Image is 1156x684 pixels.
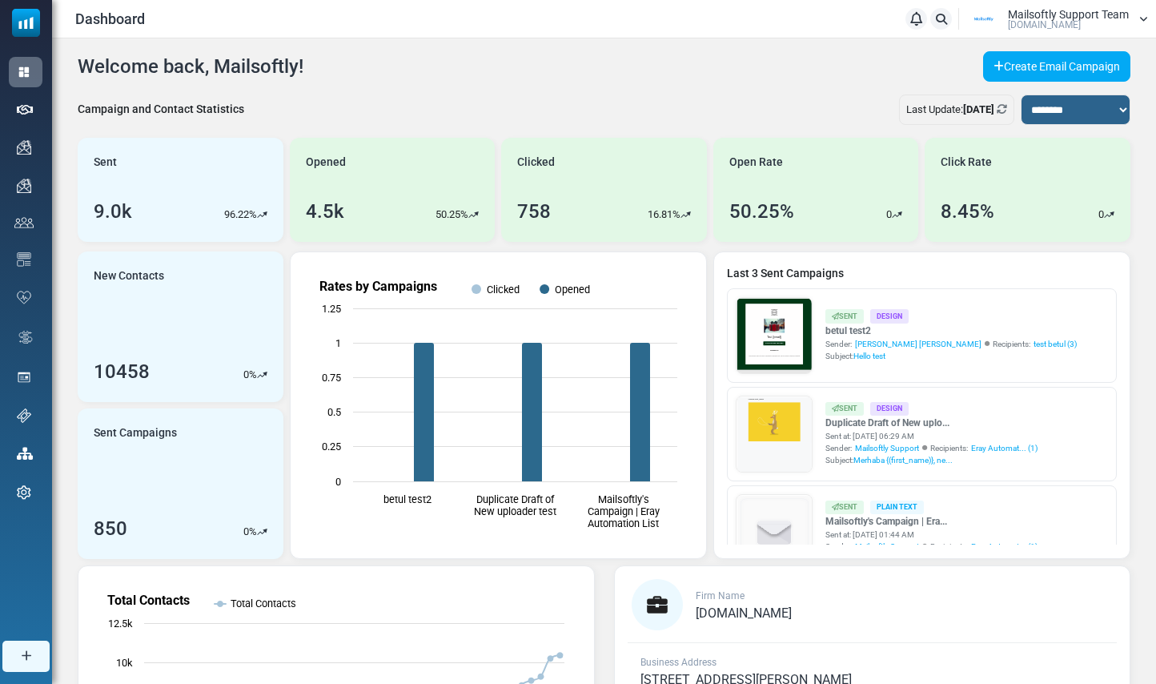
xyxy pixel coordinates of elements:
img: campaigns-icon.png [17,179,31,193]
span: [DOMAIN_NAME] [1008,20,1081,30]
b: [DATE] [963,103,994,115]
text: Duplicate Draft of New uploader test [474,493,556,517]
a: Create Email Campaign [983,51,1130,82]
div: Last Update: [899,95,1014,125]
img: support-icon.svg [17,408,31,423]
h1: Test {(email)} [72,278,480,303]
text: 0.5 [327,406,341,418]
text: Mailsoftly's Campaign | Eray Automation List [587,493,659,529]
span: Mailsoftly Support [855,541,919,553]
img: dashboard-icon-active.svg [17,65,31,79]
div: % [243,367,267,383]
span: [PERSON_NAME] [PERSON_NAME] [855,338,981,350]
a: Shop Now and Save Big! [195,318,359,348]
p: 0 [243,524,249,540]
img: campaigns-icon.png [17,140,31,155]
text: Rates by Campaigns [319,279,437,294]
img: domain-health-icon.svg [17,291,31,304]
h4: Welcome back, Mailsoftly! [78,55,303,78]
p: 0 [1098,207,1104,223]
div: Sent [825,501,864,514]
img: User Logo [964,7,1004,31]
img: landing_pages.svg [17,370,31,384]
text: Total Contacts [231,597,296,610]
div: 8.45% [941,197,994,226]
a: [DOMAIN_NAME] [696,607,792,620]
span: Sent [94,154,117,171]
div: Sender: Recipients: [825,442,1038,454]
a: test betul (3) [1034,338,1077,350]
text: 10k [116,657,133,669]
a: Duplicate Draft of New uplo... [825,416,1038,430]
span: Dashboard [75,8,145,30]
a: Mailsoftly's Campaign | Era... [825,514,1038,529]
div: 850 [94,514,127,543]
span: Mailsoftly Support [855,442,919,454]
text: betul test2 [383,493,431,505]
span: Mailsoftly Support Team [1008,9,1129,20]
div: Campaign and Contact Statistics [78,101,244,118]
span: Firm Name [696,590,745,602]
div: Sender: Recipients: [825,541,1038,553]
div: Subject: [825,350,1077,362]
p: 16.81% [648,207,680,223]
text: Total Contacts [107,593,190,608]
text: 0.25 [322,441,341,453]
svg: Rates by Campaigns [303,265,693,545]
a: Refresh Stats [997,103,1007,115]
text: 0.75 [322,372,341,384]
div: Sent [825,309,864,323]
p: Merhaba {(first_name)} [84,8,468,24]
text: Opened [555,284,590,296]
a: betul test2 [825,324,1077,338]
span: New Contacts [94,268,164,284]
div: Sent at: [DATE] 01:44 AM [825,529,1038,541]
span: Hello test [853,352,885,360]
span: Click Rate [941,154,992,171]
text: 0 [335,476,341,488]
span: Opened [306,154,346,171]
div: Sent [825,402,864,416]
span: Open Rate [729,154,783,171]
span: Business Address [640,657,716,668]
div: 50.25% [729,197,794,226]
div: 4.5k [306,197,344,226]
text: 1 [335,337,341,349]
div: Sent at: [DATE] 06:29 AM [825,430,1038,442]
span: [DOMAIN_NAME] [696,606,792,621]
strong: Shop Now and Save Big! [211,326,343,339]
div: Subject: [825,454,1038,466]
img: settings-icon.svg [17,485,31,500]
p: 50.25% [436,207,468,223]
img: workflow.svg [17,328,34,347]
div: % [243,524,267,540]
p: 0 [243,367,249,383]
a: User Logo Mailsoftly Support Team [DOMAIN_NAME] [964,7,1148,31]
img: email-templates-icon.svg [17,252,31,267]
div: 9.0k [94,197,132,226]
p: 96.22% [224,207,257,223]
text: 12.5k [108,618,133,630]
img: contacts-icon.svg [14,217,34,228]
p: 0 [886,207,892,223]
img: mailsoftly_icon_blue_white.svg [12,9,40,37]
div: 758 [517,197,551,226]
a: Eray Automat... (1) [971,541,1038,553]
a: New Contacts 10458 0% [78,251,283,402]
span: Clicked [517,154,555,171]
img: empty-draft-icon2.svg [737,496,811,570]
span: Sent Campaigns [94,424,177,441]
text: 1.25 [322,303,341,315]
div: Plain Text [870,501,924,514]
div: Design [870,309,909,323]
strong: Follow Us [246,379,307,392]
div: Design [870,402,909,416]
span: Merhaba {(first_name)}, ne... [853,456,953,465]
text: Clicked [487,284,520,296]
p: Lorem ipsum dolor sit amet, consectetur adipiscing elit, sed do eiusmod tempor incididunt [84,420,468,436]
div: 10458 [94,357,150,386]
div: Sender: Recipients: [825,338,1077,350]
a: Eray Automat... (1) [971,442,1038,454]
a: Last 3 Sent Campaigns [727,265,1117,282]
